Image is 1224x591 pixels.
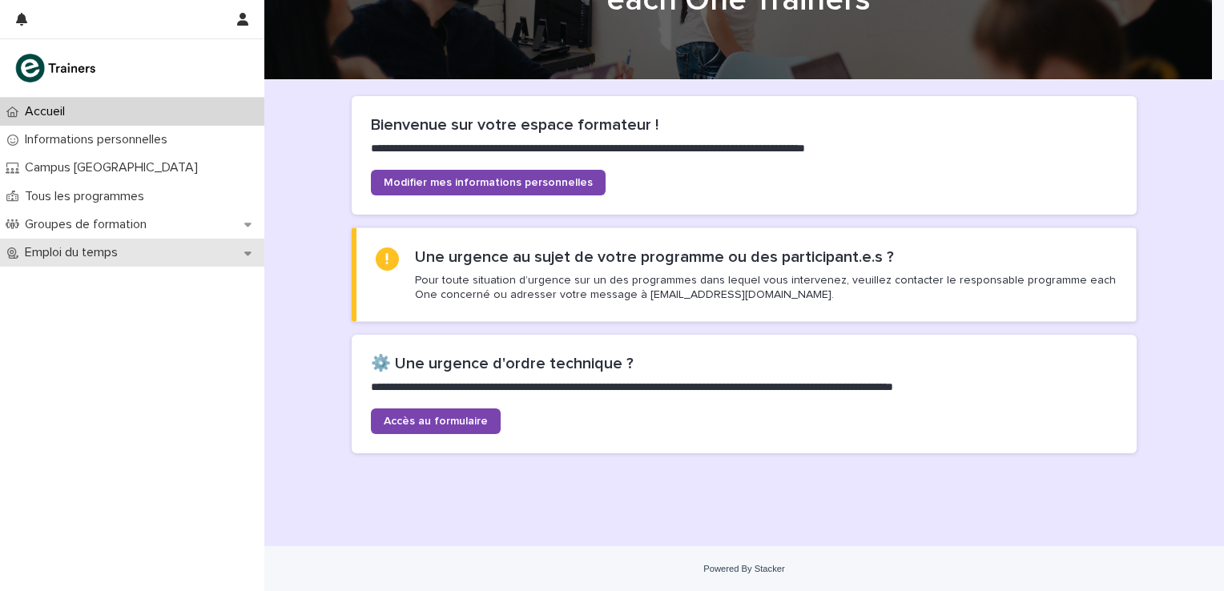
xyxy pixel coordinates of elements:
[415,247,894,267] h2: Une urgence au sujet de votre programme ou des participant.e.s ?
[384,416,488,427] span: Accès au formulaire
[13,52,101,84] img: K0CqGN7SDeD6s4JG8KQk
[18,132,180,147] p: Informations personnelles
[18,217,159,232] p: Groupes de formation
[18,160,211,175] p: Campus [GEOGRAPHIC_DATA]
[371,408,501,434] a: Accès au formulaire
[703,564,784,573] a: Powered By Stacker
[18,104,78,119] p: Accueil
[371,354,1117,373] h2: ⚙️ Une urgence d'ordre technique ?
[384,177,593,188] span: Modifier mes informations personnelles
[371,115,1117,135] h2: Bienvenue sur votre espace formateur !
[415,273,1117,302] p: Pour toute situation d’urgence sur un des programmes dans lequel vous intervenez, veuillez contac...
[371,170,606,195] a: Modifier mes informations personnelles
[18,245,131,260] p: Emploi du temps
[18,189,157,204] p: Tous les programmes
